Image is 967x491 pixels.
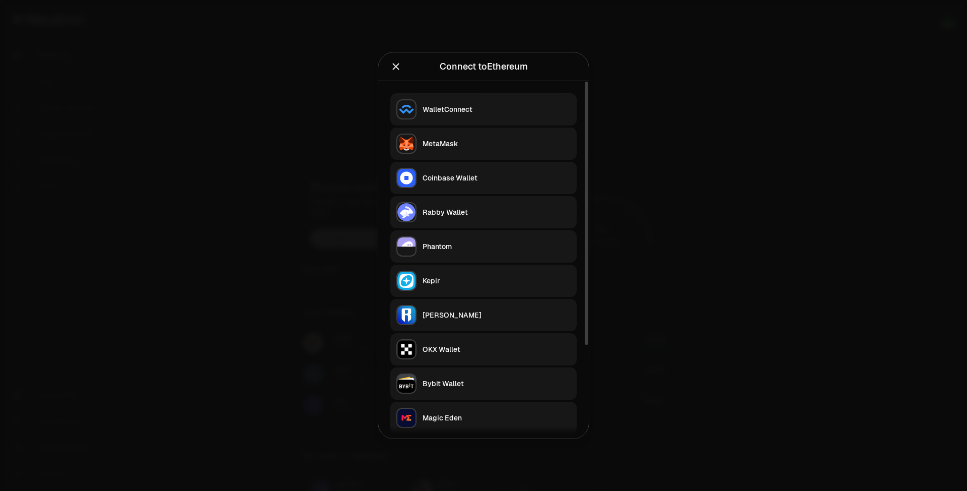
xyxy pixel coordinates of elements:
[390,59,401,74] button: Close
[397,340,416,358] img: OKX Wallet
[397,237,416,256] img: Phantom
[397,203,416,221] img: Rabby Wallet
[397,306,416,324] img: Ronin Wallet
[423,276,571,286] div: Keplr
[397,375,416,393] img: Bybit Wallet
[390,402,577,434] button: Magic EdenMagic Eden
[390,162,577,194] button: Coinbase WalletCoinbase Wallet
[423,379,571,389] div: Bybit Wallet
[390,333,577,365] button: OKX WalletOKX Wallet
[397,100,416,118] img: WalletConnect
[390,128,577,160] button: MetaMaskMetaMask
[390,196,577,228] button: Rabby WalletRabby Wallet
[397,169,416,187] img: Coinbase Wallet
[397,409,416,427] img: Magic Eden
[423,344,571,354] div: OKX Wallet
[423,241,571,252] div: Phantom
[390,367,577,400] button: Bybit WalletBybit Wallet
[423,173,571,183] div: Coinbase Wallet
[397,135,416,153] img: MetaMask
[390,265,577,297] button: KeplrKeplr
[390,299,577,331] button: Ronin Wallet[PERSON_NAME]
[390,93,577,126] button: WalletConnectWalletConnect
[423,413,571,423] div: Magic Eden
[423,310,571,320] div: [PERSON_NAME]
[440,59,528,74] div: Connect to Ethereum
[390,230,577,263] button: PhantomPhantom
[423,104,571,114] div: WalletConnect
[423,139,571,149] div: MetaMask
[397,272,416,290] img: Keplr
[423,207,571,217] div: Rabby Wallet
